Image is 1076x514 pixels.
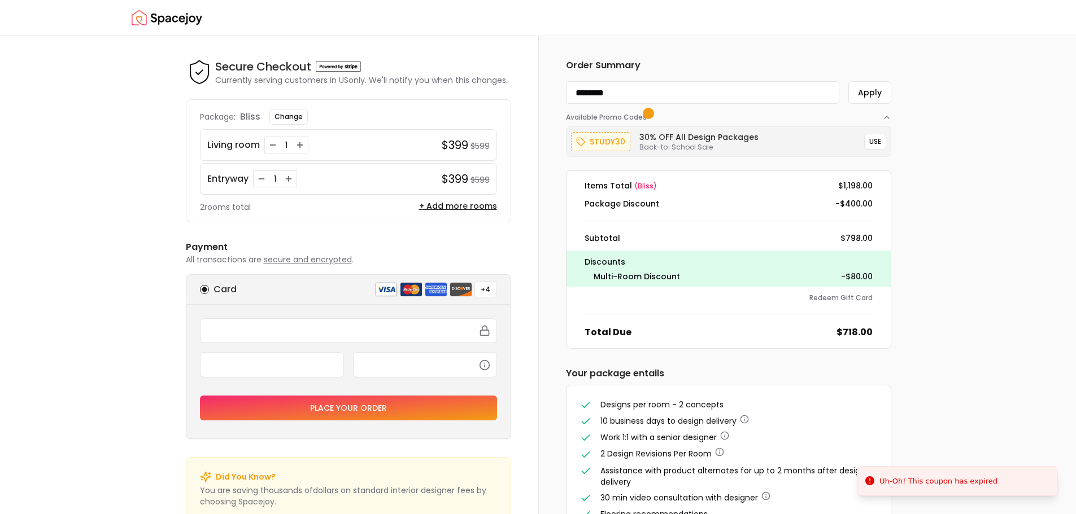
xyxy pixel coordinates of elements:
iframe: Secure expiration date input frame [207,359,337,370]
button: + Add more rooms [419,200,497,212]
h6: 30% OFF All Design Packages [639,131,759,143]
p: Package: [200,111,236,122]
span: ( bliss ) [634,181,657,191]
p: You are saving thousands of dollar s on standard interior designer fees by choosing Spacejoy. [200,485,497,507]
button: USE [864,134,886,150]
img: american express [425,282,447,297]
img: Spacejoy Logo [132,7,202,29]
dt: Items Total [585,180,657,191]
p: study30 [590,135,625,148]
button: Available Promo Codes [566,104,891,122]
span: 30 min video consultation with designer [600,492,758,503]
dt: Total Due [585,326,631,339]
small: $599 [471,174,490,186]
p: Did You Know? [216,471,276,482]
p: 2 rooms total [200,201,251,213]
img: Powered by stripe [316,61,361,72]
button: Place your order [200,396,497,420]
p: Back-to-School Sale [639,143,759,152]
p: Living room [207,138,260,152]
dt: Subtotal [585,232,620,244]
div: 1 [281,139,292,151]
button: Decrease quantity for Living room [267,139,278,151]
a: Spacejoy [132,7,202,29]
h6: Payment [186,240,511,254]
dd: $798.00 [840,232,873,244]
p: Discounts [585,255,873,269]
dd: $718.00 [837,326,873,339]
span: Assistance with product alternates for up to 2 months after design delivery [600,465,865,487]
h6: Order Summary [566,59,891,72]
dt: Package Discount [585,198,659,209]
p: Entryway [207,172,249,186]
button: Decrease quantity for Entryway [256,173,267,184]
span: Work 1:1 with a senior designer [600,432,717,443]
p: bliss [240,110,260,124]
h4: $399 [442,171,468,187]
img: discover [450,282,472,297]
span: secure and encrypted [264,254,352,265]
dt: Multi-Room Discount [594,271,680,282]
span: 10 business days to design delivery [600,415,737,427]
iframe: Secure card number input frame [207,326,490,336]
button: +4 [474,282,497,297]
button: Increase quantity for Entryway [283,173,294,184]
dd: -$80.00 [841,271,873,282]
img: mastercard [400,282,422,297]
dd: -$400.00 [835,198,873,209]
h6: Card [214,283,237,296]
button: Redeem Gift Card [809,293,873,302]
div: Available Promo Codes [566,122,891,157]
h6: Your package entails [566,367,891,380]
small: $599 [471,140,490,152]
span: Designs per room - 2 concepts [600,399,724,410]
span: Available Promo Codes [566,113,650,122]
img: visa [375,282,398,297]
div: Uh-Oh! This coupon has expired [879,476,997,487]
button: Change [269,109,308,125]
div: 1 [269,173,281,184]
p: All transactions are . [186,254,511,265]
button: Increase quantity for Living room [294,139,306,151]
p: Currently serving customers in US only. We'll notify you when this changes. [215,74,508,86]
span: 2 Design Revisions Per Room [600,448,712,459]
h4: Secure Checkout [215,59,311,74]
dd: $1,198.00 [838,180,873,191]
iframe: Secure CVC input frame [360,359,490,370]
h4: $399 [442,137,468,153]
button: Apply [848,81,891,104]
